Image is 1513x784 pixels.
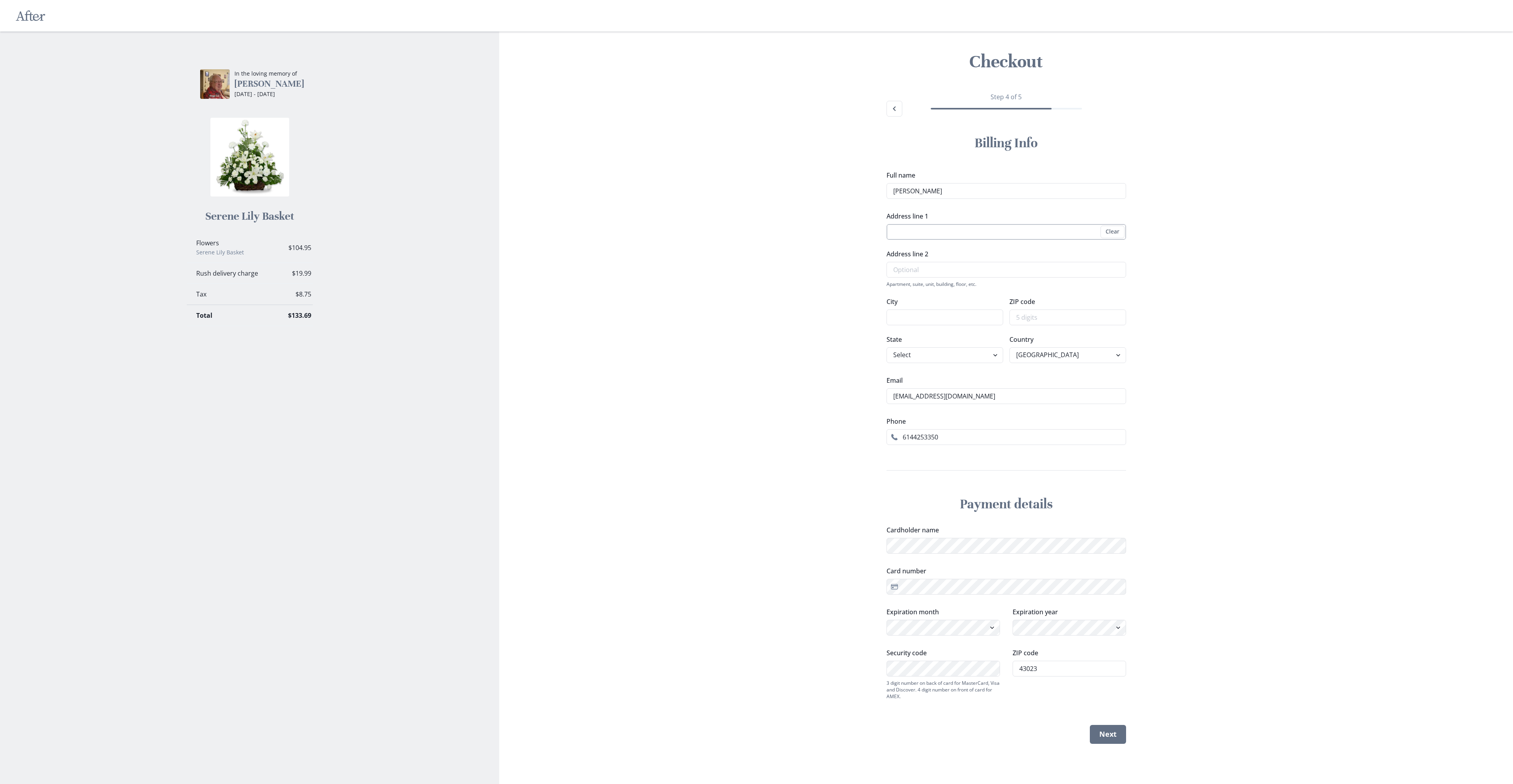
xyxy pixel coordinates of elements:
[1013,648,1121,658] label: ZIP code
[200,69,230,99] img: Photo of Floyd
[887,335,998,344] label: State
[234,78,304,90] h3: [PERSON_NAME]
[887,417,1121,426] label: Phone
[187,284,279,305] td: Tax
[887,281,1126,287] div: Apartment, suite, unit, building, floor, etc.
[196,248,269,256] p: Serene Lily Basket
[506,50,1507,73] h2: Checkout
[887,297,998,306] label: City
[288,311,311,320] strong: $133.69
[196,311,212,320] strong: Total
[887,566,1121,576] label: Card number
[887,249,1121,259] label: Address line 2
[1013,607,1121,617] label: Expiration year
[234,69,304,78] p: In the loving memory of
[1100,226,1125,238] button: Clear
[279,233,321,263] td: $104.95
[210,118,289,196] img: Photo of Serene Lily Basket
[187,263,279,284] td: Rush delivery charge
[887,525,1121,535] label: Cardholder name
[196,239,269,247] p: Flowers
[887,92,1126,102] p: Step 4 of 5
[887,376,1121,385] label: Email
[234,90,275,98] span: [DATE] - [DATE]
[887,648,995,658] label: Security code
[1009,310,1126,325] input: 5 digits
[1009,335,1121,344] label: Country
[887,211,1121,221] label: Address line 1
[887,680,1000,700] div: 3 digit number on back of card for MasterCard, Visa and Discover. 4 digit number on front of card...
[896,135,1117,152] h2: Billing Info
[279,263,321,284] td: $19.99
[205,209,294,223] h2: Serene Lily Basket
[887,496,1126,513] h2: Payment details
[887,607,995,617] label: Expiration month
[279,284,321,305] td: $8.75
[887,101,902,117] button: Back
[887,171,1121,180] label: Full name
[887,262,1126,278] input: Optional
[1009,297,1121,306] label: ZIP code
[1090,725,1126,744] button: Next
